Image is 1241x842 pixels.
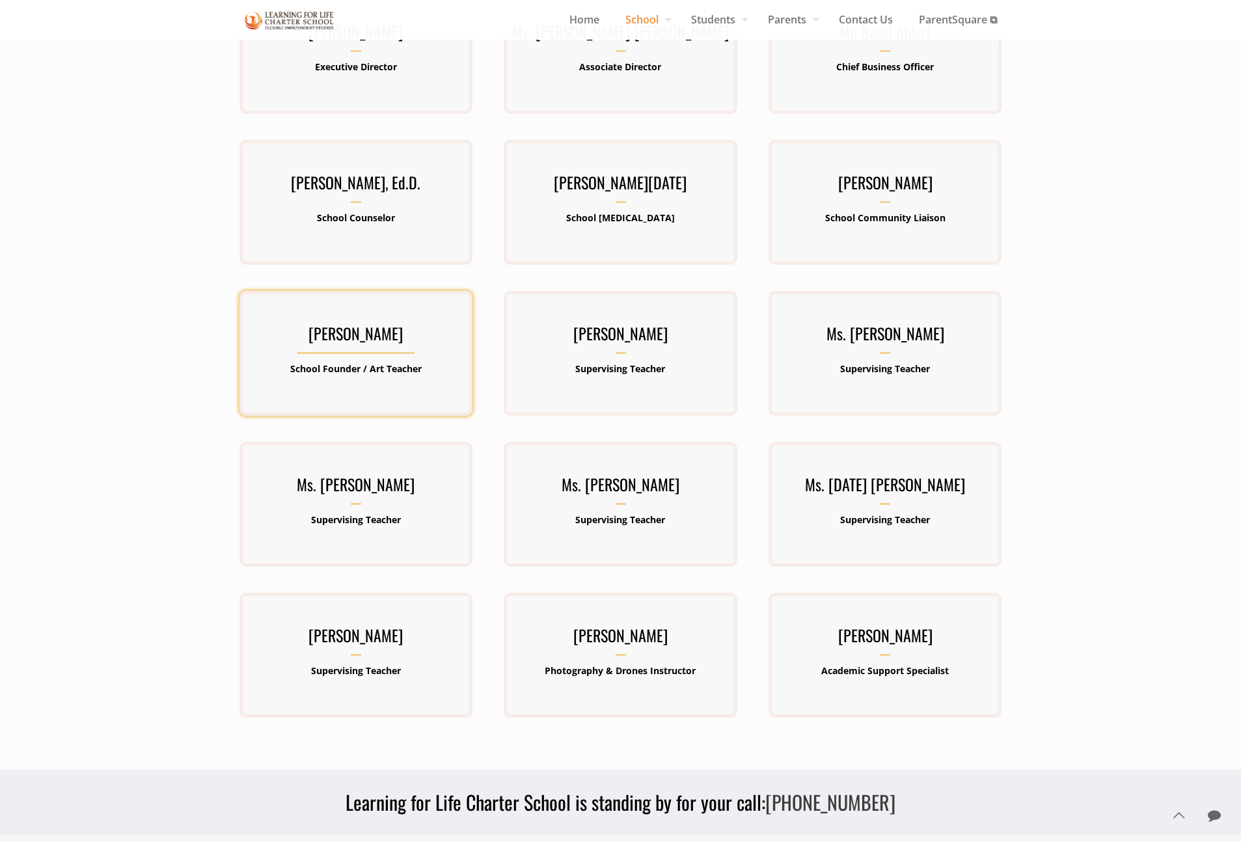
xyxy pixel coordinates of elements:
span: Home [556,10,612,29]
span: School [612,10,678,29]
span: Contact Us [826,10,906,29]
b: Academic Support Specialist [821,664,949,677]
b: Supervising Teacher [311,513,401,526]
span: Students [678,10,755,29]
h3: Ms. [PERSON_NAME] [769,320,1002,354]
h3: [PERSON_NAME], Ed.D. [239,169,472,203]
b: School Founder / Art Teacher [290,362,422,375]
h3: [PERSON_NAME] [504,320,737,354]
span: ParentSquare ⧉ [906,10,1010,29]
b: Supervising Teacher [575,362,665,375]
b: School Counselor [317,211,395,224]
b: Associate Director [579,61,661,73]
a: Back to top icon [1165,802,1192,829]
h3: [PERSON_NAME] [769,622,1002,656]
b: Photography & Drones Instructor [545,664,696,677]
h3: Ms. [PERSON_NAME] [239,471,472,505]
h3: Ms. [DATE] [PERSON_NAME] [769,471,1002,505]
h3: [PERSON_NAME] [239,622,472,656]
b: Chief Business Officer [836,61,934,73]
b: Executive Director [315,61,397,73]
h3: [PERSON_NAME][DATE] [504,169,737,203]
h3: Ms. [PERSON_NAME] [504,471,737,505]
b: School Community Liaison [825,211,946,224]
b: Supervising Teacher [840,513,930,526]
h3: [PERSON_NAME] [504,622,737,656]
b: Supervising Teacher [575,513,665,526]
h3: [PERSON_NAME] [239,320,472,354]
a: [PHONE_NUMBER] [765,787,895,817]
span: Parents [755,10,826,29]
img: Staff [245,9,334,32]
h3: [PERSON_NAME] [769,169,1002,203]
b: Supervising Teacher [311,664,401,677]
h3: Learning for Life Charter School is standing by for your call: [232,789,1010,815]
b: School [MEDICAL_DATA] [566,211,675,224]
b: Supervising Teacher [840,362,930,375]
